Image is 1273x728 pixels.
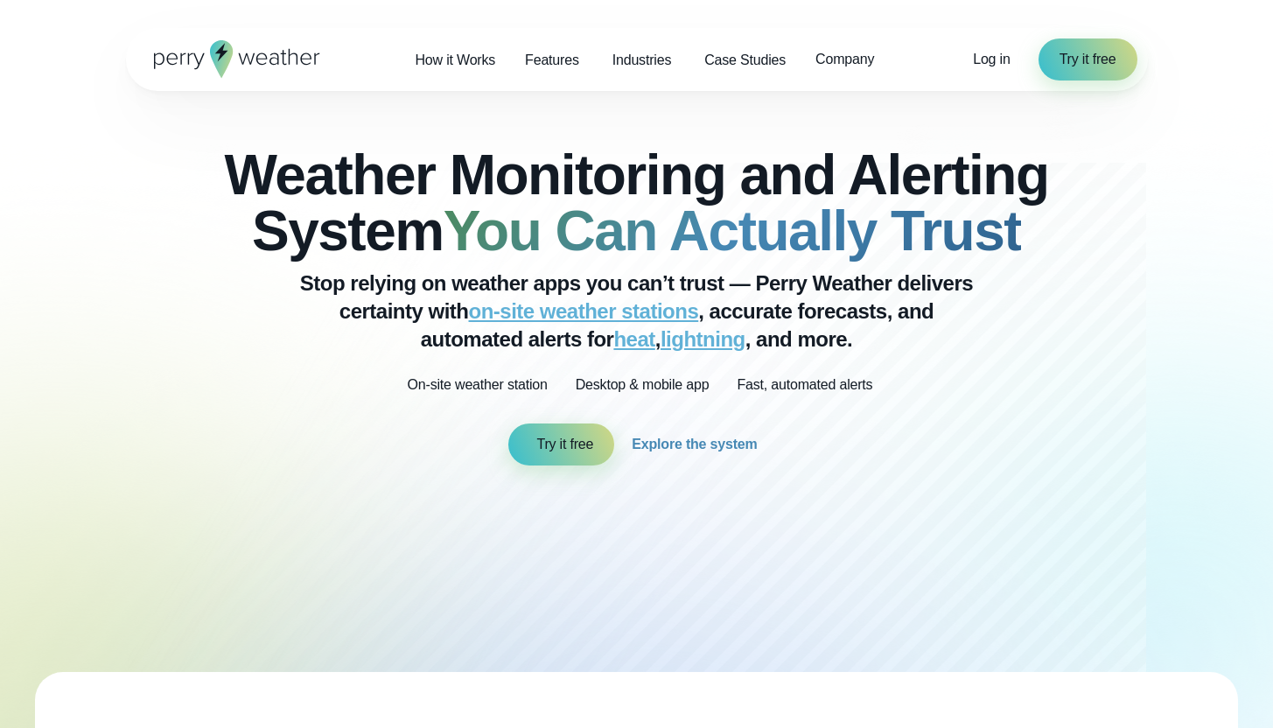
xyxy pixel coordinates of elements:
[661,327,745,351] a: lightning
[576,374,710,395] p: Desktop & mobile app
[737,374,872,395] p: Fast, automated alerts
[287,269,987,353] p: Stop relying on weather apps you can’t trust — Perry Weather delivers certainty with , accurate f...
[973,52,1010,66] span: Log in
[973,49,1010,70] a: Log in
[632,434,757,455] span: Explore the system
[704,50,786,71] span: Case Studies
[613,327,654,351] a: heat
[408,374,548,395] p: On-site weather station
[525,50,579,71] span: Features
[612,50,671,71] span: Industries
[632,423,764,465] a: Explore the system
[213,147,1060,259] h2: Weather Monitoring and Alerting System
[415,50,495,71] span: How it Works
[536,434,593,455] span: Try it free
[689,42,801,78] a: Case Studies
[444,199,1021,262] strong: You Can Actually Trust
[1039,38,1137,80] a: Try it free
[815,49,874,70] span: Company
[508,423,614,465] a: Try it free
[1060,49,1116,70] span: Try it free
[400,42,510,78] a: How it Works
[469,299,699,323] a: on-site weather stations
